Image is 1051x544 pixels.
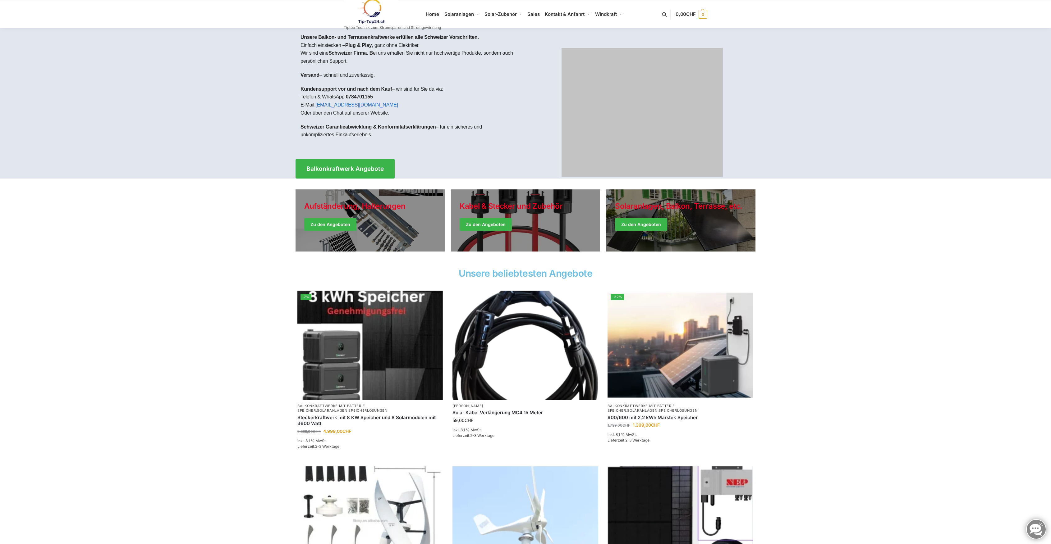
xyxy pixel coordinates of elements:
bdi: 4.999,00 [323,428,351,434]
bdi: 1.799,00 [608,423,630,428]
span: Kontakt & Anfahrt [545,11,584,17]
span: 2-3 Werktage [625,438,649,442]
span: Lieferzeit: [297,444,339,449]
strong: Versand [301,72,319,78]
img: Home 6 [452,291,598,400]
span: Windkraft [595,11,617,17]
span: CHF [622,423,630,428]
bdi: 5.399,00 [297,429,321,434]
p: Tiptop Technik zum Stromsparen und Stromgewinnung [344,26,441,29]
h2: Unsere beliebtesten Angebote [296,269,755,278]
a: -22%Balkonkraftwerk mit Marstek Speicher [608,291,753,400]
a: Windkraft [593,0,625,28]
p: , , [608,404,753,413]
a: Solar-Verlängerungskabel [452,291,598,400]
span: Balkonkraftwerk Angebote [306,166,384,172]
a: Holiday Style [451,189,600,252]
span: Lieferzeit: [608,438,649,442]
p: – wir sind für Sie da via: Telefon & WhatsApp: E-Mail: Oder über den Chat auf unserer Website. [301,85,521,117]
img: Home 7 [608,291,753,400]
p: inkl. 8,1 % MwSt. [297,438,443,444]
a: Speicherlösungen [348,408,387,413]
a: -7%Steckerkraftwerk mit 8 KW Speicher und 8 Solarmodulen mit 3600 Watt [297,291,443,400]
a: Speicherlösungen [659,408,697,413]
a: Steckerkraftwerk mit 8 KW Speicher und 8 Solarmodulen mit 3600 Watt [297,415,443,427]
span: CHF [465,418,473,423]
a: Solar-Zubehör [482,0,525,28]
span: 2-3 Werktage [470,433,494,438]
strong: Unsere Balkon- und Terrassenkraftwerke erfüllen alle Schweizer Vorschriften. [301,34,479,40]
strong: Schweizer Firma. B [328,50,373,56]
span: Lieferzeit: [452,433,494,438]
a: 900/600 mit 2,2 kWh Marstek Speicher [608,415,753,421]
a: [PERSON_NAME] [452,404,483,408]
bdi: 1.399,00 [633,422,660,428]
p: , , [297,404,443,413]
p: – schnell und zuverlässig. [301,71,521,79]
span: CHF [342,428,351,434]
span: Solaranlagen [444,11,474,17]
img: Home 5 [297,291,443,400]
strong: Schweizer Garantieabwicklung & Konformitätserklärungen [301,124,436,129]
p: Wir sind eine ei uns erhalten Sie nicht nur hochwertige Produkte, sondern auch persönlichen Support. [301,49,521,65]
img: Home 1 [562,48,723,177]
a: [EMAIL_ADDRESS][DOMAIN_NAME] [315,102,398,107]
span: Solar-Zubehör [484,11,517,17]
a: Winter Jackets [606,189,755,252]
a: Balkonkraftwerke mit Batterie Speicher [608,404,675,413]
span: Sales [527,11,540,17]
span: 0,00 [676,11,696,17]
span: CHF [651,422,660,428]
a: Balkonkraftwerk Angebote [296,159,395,179]
strong: Plug & Play [345,43,372,48]
a: Holiday Style [296,189,445,252]
a: Kontakt & Anfahrt [542,0,593,28]
span: 0 [699,10,707,19]
p: inkl. 8,1 % MwSt. [608,432,753,437]
p: inkl. 8,1 % MwSt. [452,427,598,433]
a: Solaranlagen [442,0,482,28]
strong: Kundensupport vor und nach dem Kauf [301,86,392,92]
a: Solar Kabel Verlängerung MC4 15 Meter [452,410,598,416]
p: – für ein sicheres und unkompliziertes Einkaufserlebnis. [301,123,521,139]
span: CHF [313,429,321,434]
a: Solaranlagen [317,408,347,413]
a: 0,00CHF 0 [676,5,707,24]
div: Einfach einstecken – , ganz ohne Elektriker. [296,28,525,150]
span: 2-3 Werktage [315,444,339,449]
strong: 0784701155 [346,94,373,99]
a: Sales [525,0,542,28]
bdi: 59,00 [452,418,473,423]
a: Solaranlagen [627,408,657,413]
span: CHF [686,11,696,17]
a: Balkonkraftwerke mit Batterie Speicher [297,404,365,413]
